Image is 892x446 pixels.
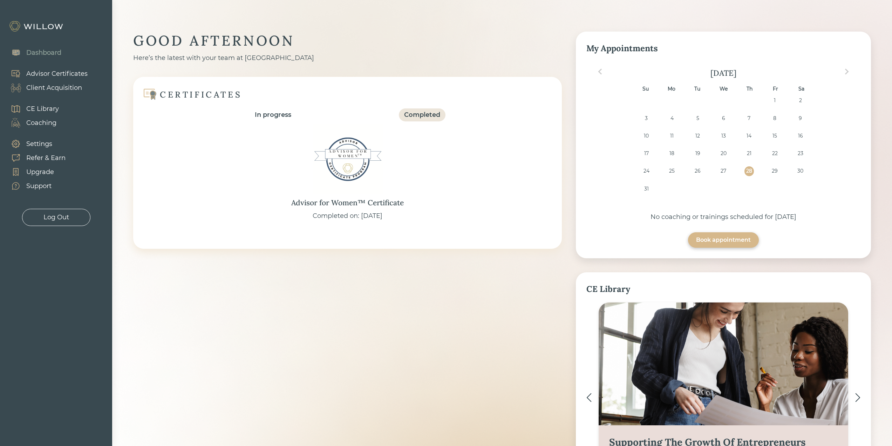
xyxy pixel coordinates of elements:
div: We [719,84,728,94]
div: Advisor for Women™ Certificate [291,197,404,208]
div: Choose Monday, August 18th, 2025 [667,149,677,158]
div: Fr [771,84,780,94]
div: Choose Sunday, August 17th, 2025 [641,149,651,158]
div: Choose Monday, August 25th, 2025 [667,166,677,176]
div: Choose Friday, August 29th, 2025 [770,166,779,176]
div: No coaching or trainings scheduled for [DATE] [586,212,860,222]
div: Settings [26,139,52,149]
div: Choose Tuesday, August 12th, 2025 [693,131,702,141]
div: Log Out [43,213,69,222]
div: CE Library [26,104,59,114]
div: Choose Thursday, August 21st, 2025 [744,149,754,158]
div: Choose Saturday, August 30th, 2025 [796,166,805,176]
div: Choose Sunday, August 31st, 2025 [641,184,651,194]
div: Choose Saturday, August 2nd, 2025 [796,96,805,105]
div: Choose Saturday, August 16th, 2025 [796,131,805,141]
div: Choose Friday, August 1st, 2025 [770,96,779,105]
div: CERTIFICATES [160,89,242,100]
div: Choose Tuesday, August 26th, 2025 [693,166,702,176]
div: Choose Wednesday, August 27th, 2025 [719,166,728,176]
div: Choose Wednesday, August 20th, 2025 [719,149,728,158]
div: Choose Monday, August 11th, 2025 [667,131,677,141]
div: GOOD AFTERNOON [133,32,562,50]
div: Choose Monday, August 4th, 2025 [667,114,677,123]
div: Choose Saturday, August 9th, 2025 [796,114,805,123]
a: Client Acquisition [4,81,88,95]
div: Choose Tuesday, August 5th, 2025 [693,114,702,123]
a: Advisor Certificates [4,67,88,81]
a: Coaching [4,116,59,130]
div: My Appointments [586,42,860,55]
img: < [586,393,592,402]
div: Su [641,84,650,94]
img: Willow [9,21,65,32]
a: Settings [4,137,66,151]
div: Client Acquisition [26,83,82,93]
a: CE Library [4,102,59,116]
div: Choose Wednesday, August 6th, 2025 [719,114,728,123]
div: Support [26,181,52,191]
button: Next Month [841,66,852,77]
div: Refer & Earn [26,153,66,163]
div: Choose Thursday, August 28th, 2025 [744,166,754,176]
img: Advisor for Women™ Certificate Badge [313,124,383,194]
img: > [855,393,860,402]
div: Sa [797,84,806,94]
div: Choose Wednesday, August 13th, 2025 [719,131,728,141]
div: Advisor Certificates [26,69,88,79]
div: month 2025-08 [588,96,858,202]
div: Choose Sunday, August 10th, 2025 [641,131,651,141]
a: Upgrade [4,165,66,179]
div: Choose Sunday, August 3rd, 2025 [641,114,651,123]
div: Mo [667,84,676,94]
div: Choose Sunday, August 24th, 2025 [641,166,651,176]
div: Choose Friday, August 8th, 2025 [770,114,779,123]
div: In progress [255,110,291,120]
div: Th [745,84,754,94]
a: Refer & Earn [4,151,66,165]
div: CE Library [586,283,860,295]
div: Completed [404,110,440,120]
div: Choose Friday, August 22nd, 2025 [770,149,779,158]
div: Choose Tuesday, August 19th, 2025 [693,149,702,158]
div: Choose Saturday, August 23rd, 2025 [796,149,805,158]
div: Choose Thursday, August 14th, 2025 [744,131,754,141]
div: Choose Thursday, August 7th, 2025 [744,114,754,123]
div: [DATE] [586,68,860,78]
div: Coaching [26,118,56,128]
div: Upgrade [26,167,54,177]
div: Book appointment [696,236,751,244]
button: Previous Month [594,66,606,77]
div: Tu [693,84,702,94]
div: Here’s the latest with your team at [GEOGRAPHIC_DATA] [133,53,562,63]
div: Choose Friday, August 15th, 2025 [770,131,779,141]
div: Dashboard [26,48,61,58]
a: Dashboard [4,46,61,60]
div: Completed on: [DATE] [313,211,382,221]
